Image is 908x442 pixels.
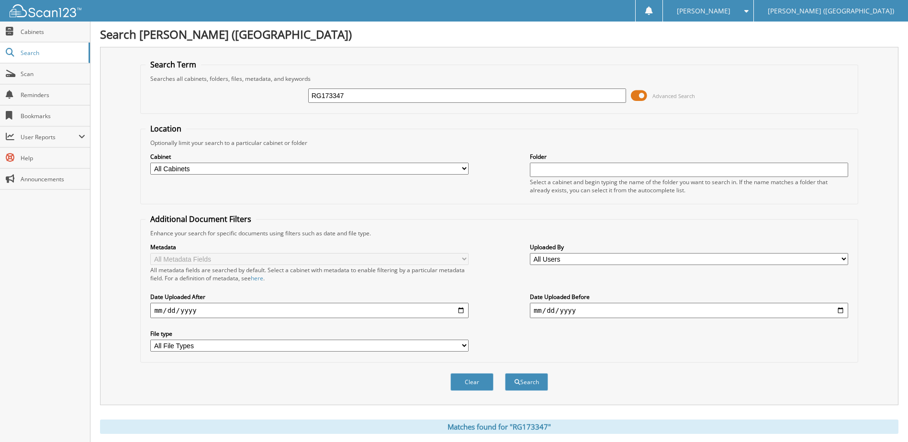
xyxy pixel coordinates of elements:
[100,26,898,42] h1: Search [PERSON_NAME] ([GEOGRAPHIC_DATA])
[146,123,186,134] legend: Location
[530,243,848,251] label: Uploaded By
[10,4,81,17] img: scan123-logo-white.svg
[652,92,695,99] span: Advanced Search
[21,91,85,99] span: Reminders
[150,293,469,301] label: Date Uploaded After
[146,139,852,147] div: Optionally limit your search to a particular cabinet or folder
[146,214,256,224] legend: Additional Document Filters
[677,8,730,14] span: [PERSON_NAME]
[530,178,848,194] div: Select a cabinet and begin typing the name of the folder you want to search in. If the name match...
[21,133,78,141] span: User Reports
[450,373,493,391] button: Clear
[21,154,85,162] span: Help
[530,153,848,161] label: Folder
[150,153,469,161] label: Cabinet
[150,303,469,318] input: start
[150,243,469,251] label: Metadata
[100,420,898,434] div: Matches found for "RG173347"
[768,8,894,14] span: [PERSON_NAME] ([GEOGRAPHIC_DATA])
[150,266,469,282] div: All metadata fields are searched by default. Select a cabinet with metadata to enable filtering b...
[146,229,852,237] div: Enhance your search for specific documents using filters such as date and file type.
[530,303,848,318] input: end
[530,293,848,301] label: Date Uploaded Before
[505,373,548,391] button: Search
[21,112,85,120] span: Bookmarks
[146,75,852,83] div: Searches all cabinets, folders, files, metadata, and keywords
[21,49,84,57] span: Search
[150,330,469,338] label: File type
[21,70,85,78] span: Scan
[146,59,201,70] legend: Search Term
[21,175,85,183] span: Announcements
[21,28,85,36] span: Cabinets
[251,274,263,282] a: here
